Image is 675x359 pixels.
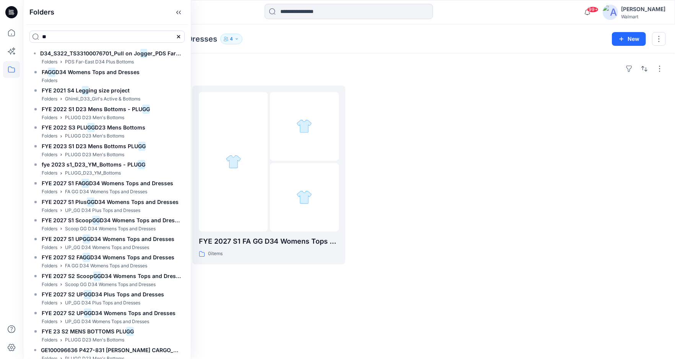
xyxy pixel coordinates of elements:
p: Folders [42,336,57,344]
span: FYE 2027 S2 FA [42,254,83,260]
mark: GG [138,159,145,170]
mark: gg [82,85,89,95]
mark: GG [84,308,91,318]
div: [PERSON_NAME] [621,5,665,14]
span: D23 Mens Bottoms [95,124,145,131]
p: Folders [42,58,57,66]
span: D34 Womens Tops and Dresses [55,69,140,75]
span: FYE 2022 S1 D23 Mens Bottoms - PLU [42,106,142,112]
mark: GG [48,67,55,77]
p: Folders [42,225,57,233]
span: D34 Womens Tops and Dresses [90,236,174,242]
span: FYE 2027 S1 FA [42,180,81,186]
span: D34 Womens Tops and Dresses [91,310,176,316]
img: avatar [603,5,618,20]
p: Folders [42,299,57,307]
mark: gg [140,48,147,58]
span: FYE 2021 S4 Le [42,87,82,94]
span: D34 Womens Tops and Dresses [100,217,184,223]
p: Folders [42,262,57,270]
mark: GG [138,141,146,151]
mark: GG [93,271,101,281]
p: PLUGG D23 Men's Bottoms [65,114,124,122]
p: Folders [42,188,57,196]
mark: GG [92,215,100,225]
span: D34 Plus Tops and Dresses [91,291,164,298]
button: New [612,32,646,46]
p: Folders [42,132,57,140]
p: Scoop GG D34 Womens Tops and Dresses [65,281,156,289]
img: folder 1 [226,154,241,170]
span: D34 Womens Tops and Dresses [89,180,173,186]
mark: GG [142,104,150,114]
span: FYE 2027 S2 UP [42,291,84,298]
span: FYE 2027 S2 UP [42,310,84,316]
span: D34 Womens Tops and Dresses [101,273,185,279]
p: PLUGG D23 Men's Bottoms [65,132,124,140]
p: Folders [42,95,57,103]
p: Folders [42,151,57,159]
p: FA GG D34 Womens Tops and Dresses [65,262,147,270]
p: Folders [42,77,57,85]
p: UP_GG D34 Plus Tops and Dresses [65,299,140,307]
p: FYE 2027 S1 FA GG D34 Womens Tops and Dresses [199,236,338,247]
span: FYE 2027 S1 UP [42,236,83,242]
a: folder 1folder 2folder 3FYE 2027 S1 FA GG D34 Womens Tops and Dresses0items [192,86,345,264]
mark: GG [83,252,90,262]
p: Folders [42,114,57,122]
p: UP_GG D34 Womens Tops and Dresses [65,318,149,326]
p: UP_GG D34 Womens Tops and Dresses [65,244,149,252]
span: FYE 2027 S1 Scoop [42,217,92,223]
p: 4 [230,35,233,43]
p: Folders [42,318,57,326]
span: D34 Womens Tops and Dresses [90,254,174,260]
p: Folders [42,244,57,252]
p: Folders [42,169,57,177]
img: folder 3 [296,189,312,205]
p: Folders [42,281,57,289]
span: ing size project [89,87,130,94]
span: GE100096636 P427-831 [PERSON_NAME] CARGO_PLU [41,347,184,353]
p: UP_GG D34 Plus Tops and Dresses [65,207,140,215]
mark: GG [83,234,90,244]
p: Scoop GG D34 Womens Tops and Dresses [65,225,156,233]
p: PLUGG D23 Men's Bottoms [65,151,124,159]
span: FYE 2023 S1 D23 Mens Bottoms PLU [42,143,138,149]
span: FYE 2027 S1 Plus [42,199,87,205]
button: 4 [220,34,242,44]
img: folder 2 [296,118,312,134]
span: D34_S322_TS33100076701_Pull on Jo [40,50,140,57]
mark: GG [126,326,134,336]
div: Walmart [621,14,665,19]
p: FA GG D34 Womens Tops and Dresses [65,188,147,196]
span: FYE 2027 S2 Scoop [42,273,93,279]
mark: GG [84,289,91,299]
mark: GG [87,122,95,133]
p: Ghimli_D33_Girl's Active & Bottoms [65,95,140,103]
mark: GG [81,178,89,188]
span: FYE 2022 S3 PLU [42,124,87,131]
p: 0 items [208,250,223,258]
span: FA [42,69,48,75]
p: PLUGG D23 Men's Bottoms [65,336,124,344]
span: fye 2023 s1_D23_YM_Bottoms - PLU [42,161,138,168]
p: PDS Far-East D34 Plus Bottoms [65,58,134,66]
span: 99+ [587,6,599,13]
p: Folders [42,207,57,215]
span: er_PDS Far East_ADM_[DATE] [147,50,224,57]
span: FYE 23 S2 MENS BOTTOMS PLU [42,328,126,335]
p: PLUGG_D23_YM_Bottoms [65,169,121,177]
span: D34 Womens Tops and Dresses [94,199,179,205]
mark: GG [87,197,94,207]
